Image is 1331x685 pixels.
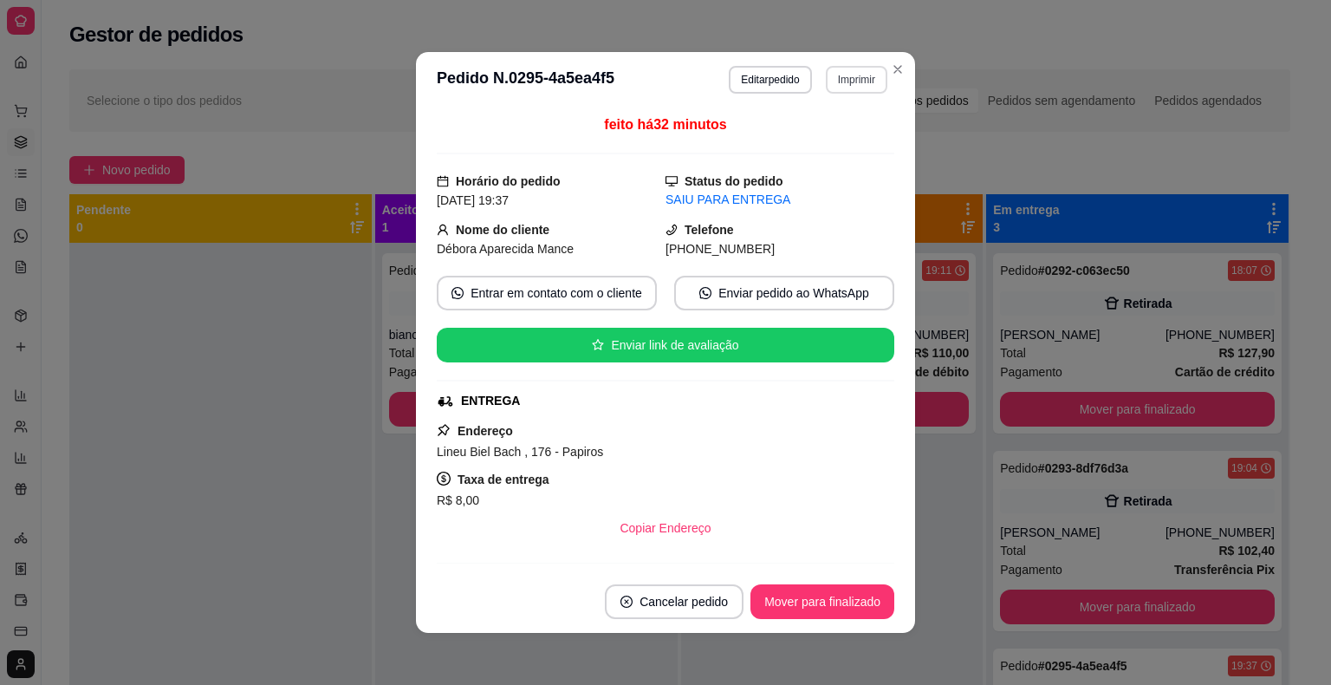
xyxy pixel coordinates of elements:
[437,193,509,207] span: [DATE] 19:37
[437,493,479,507] span: R$ 8,00
[606,511,724,545] button: Copiar Endereço
[604,117,726,132] span: feito há 32 minutos
[592,339,604,351] span: star
[437,224,449,236] span: user
[750,584,894,619] button: Mover para finalizado
[605,584,743,619] button: close-circleCancelar pedido
[437,328,894,362] button: starEnviar link de avaliação
[456,223,549,237] strong: Nome do cliente
[665,242,775,256] span: [PHONE_NUMBER]
[437,242,574,256] span: Débora Aparecida Mance
[451,287,464,299] span: whats-app
[461,392,520,410] div: ENTREGA
[665,175,678,187] span: desktop
[458,424,513,438] strong: Endereço
[665,191,894,209] div: SAIU PARA ENTREGA
[674,276,894,310] button: whats-appEnviar pedido ao WhatsApp
[456,174,561,188] strong: Horário do pedido
[437,276,657,310] button: whats-appEntrar em contato com o cliente
[685,223,734,237] strong: Telefone
[699,287,711,299] span: whats-app
[458,473,549,486] strong: Taxa de entrega
[437,175,449,187] span: calendar
[437,423,451,437] span: pushpin
[437,445,603,459] span: Lineu Biel Bach , 176 - Papiros
[685,174,783,188] strong: Status do pedido
[729,66,811,94] button: Editarpedido
[884,55,912,83] button: Close
[665,224,678,236] span: phone
[620,596,633,608] span: close-circle
[437,472,451,486] span: dollar
[826,66,887,94] button: Imprimir
[437,66,614,94] h3: Pedido N. 0295-4a5ea4f5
